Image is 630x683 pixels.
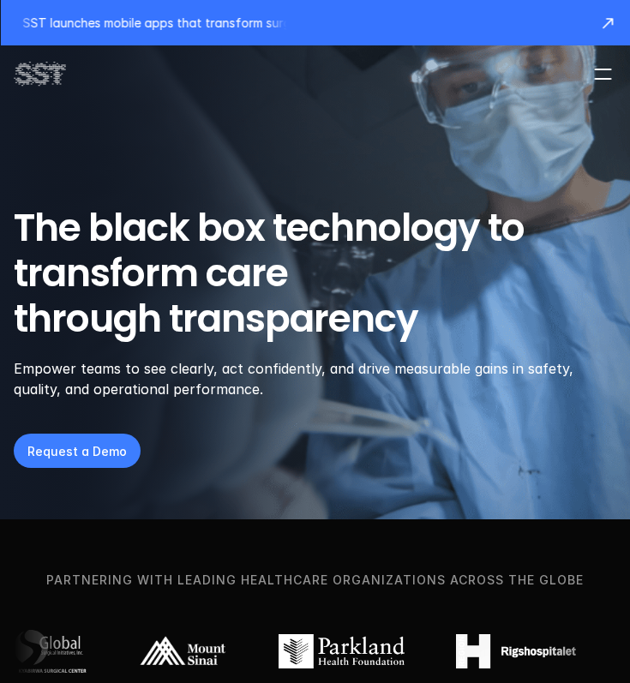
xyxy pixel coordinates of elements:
h1: The black box technology to transform care through transparency [14,206,616,341]
p: Empower teams to see clearly, act confidently, and drive measurable gains in safety, quality, and... [14,358,616,399]
img: Parkland logo [279,634,405,668]
p: SST launches mobile apps that transform surgical workflow and education. Read the press release. [22,14,594,32]
img: SST logo [14,59,65,88]
img: Rigshospitalet logo [456,634,576,668]
p: Partnering with leading healthcare organizations across the globe [14,571,616,590]
p: Request a Demo [27,442,127,460]
a: Request a Demo [14,434,141,468]
img: Mount Sinai logo [138,634,227,668]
